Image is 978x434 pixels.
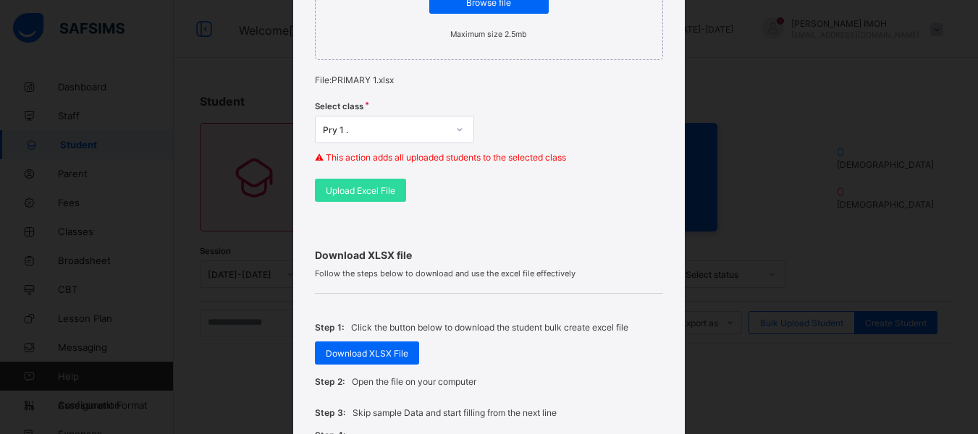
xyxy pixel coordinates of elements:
span: Step 2: [315,376,345,387]
div: Pry 1 . [323,124,447,135]
span: Upload Excel File [326,185,395,196]
p: Click the button below to download the student bulk create excel file [351,322,628,333]
span: Download XLSX File [326,348,408,359]
span: Select class [315,101,363,111]
span: Step 3: [315,407,345,418]
p: File: PRIMARY 1.xlsx [315,75,662,85]
span: Step 1: [315,322,344,333]
p: Skip sample Data and start filling from the next line [353,407,557,418]
span: Follow the steps below to download and use the excel file effectively [315,268,662,278]
p: Open the file on your computer [352,376,476,387]
p: ⚠ This action adds all uploaded students to the selected class [315,152,662,163]
span: Download XLSX file [315,249,662,261]
small: Maximum size 2.5mb [450,30,527,39]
